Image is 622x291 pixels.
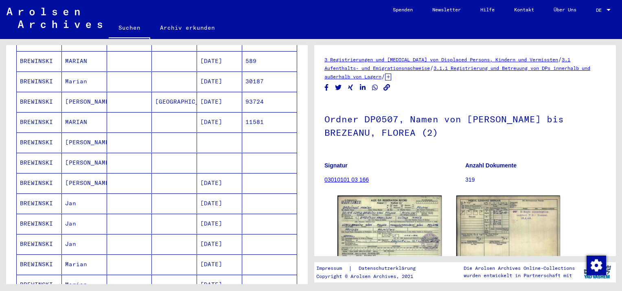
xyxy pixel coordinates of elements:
mat-cell: BREWINSKI [17,193,62,213]
a: 3.1.1 Registrierung und Betreuung von DPs innerhalb und außerhalb von Lagern [324,65,590,80]
mat-cell: 589 [242,51,297,71]
mat-cell: [PERSON_NAME] [62,92,107,112]
mat-cell: MARIAN [62,112,107,132]
p: Copyright © Arolsen Archives, 2021 [316,273,425,280]
mat-cell: [DATE] [197,234,242,254]
mat-cell: [GEOGRAPHIC_DATA] [152,92,197,112]
mat-cell: [DATE] [197,92,242,112]
a: Archiv erkunden [150,18,225,37]
a: 3 Registrierungen und [MEDICAL_DATA] von Displaced Persons, Kindern und Vermissten [324,56,558,63]
mat-cell: 30187 [242,72,297,91]
b: Anzahl Dokumente [465,162,517,169]
mat-cell: [PERSON_NAME] [62,173,107,193]
button: Share on WhatsApp [371,83,379,93]
mat-cell: [DATE] [197,214,242,234]
mat-cell: [PERSON_NAME] [62,132,107,152]
button: Share on LinkedIn [359,83,367,93]
a: Datenschutzerklärung [352,264,425,273]
mat-cell: Jan [62,193,107,213]
button: Share on Facebook [322,83,331,93]
mat-cell: Marian [62,72,107,91]
mat-cell: BREWINSKI [17,92,62,112]
mat-cell: [DATE] [197,72,242,91]
h1: Ordner DP0507, Namen von [PERSON_NAME] bis BREZEANU, FLOREA (2) [324,100,606,150]
mat-cell: BREWINSKI [17,112,62,132]
mat-cell: [DATE] [197,112,242,132]
mat-cell: MARIAN [62,51,107,71]
b: Signatur [324,162,348,169]
p: 319 [465,176,606,184]
mat-cell: BREWINSKI [17,254,62,274]
mat-cell: 11581 [242,112,297,132]
div: | [316,264,425,273]
button: Share on Xing [346,83,355,93]
button: Copy link [383,83,391,93]
mat-cell: BREWINSKI [17,234,62,254]
a: 03010101 03 166 [324,176,369,183]
img: 002.jpg [456,195,561,261]
mat-cell: BREWINSKI [17,72,62,91]
mat-cell: Jan [62,234,107,254]
a: Suchen [109,18,150,39]
mat-cell: BREWINSKI [17,153,62,173]
img: Arolsen_neg.svg [7,8,102,28]
img: yv_logo.png [582,262,613,282]
mat-cell: [DATE] [197,193,242,213]
img: Zustimmung ändern [587,256,606,275]
span: DE [596,7,605,13]
mat-cell: [DATE] [197,173,242,193]
mat-cell: [PERSON_NAME] [62,153,107,173]
mat-cell: 93724 [242,92,297,112]
mat-cell: BREWINSKI [17,214,62,234]
div: Zustimmung ändern [586,255,606,275]
mat-cell: Marian [62,254,107,274]
mat-cell: [DATE] [197,254,242,274]
a: Impressum [316,264,348,273]
mat-cell: BREWINSKI [17,173,62,193]
p: wurden entwickelt in Partnerschaft mit [464,272,575,279]
span: / [558,56,562,63]
button: Share on Twitter [334,83,343,93]
span: / [430,64,434,72]
img: 001.jpg [337,195,442,261]
mat-cell: [DATE] [197,51,242,71]
span: / [381,73,385,80]
mat-cell: BREWINSKI [17,132,62,152]
mat-cell: Jan [62,214,107,234]
p: Die Arolsen Archives Online-Collections [464,265,575,272]
mat-cell: BREWINSKI [17,51,62,71]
